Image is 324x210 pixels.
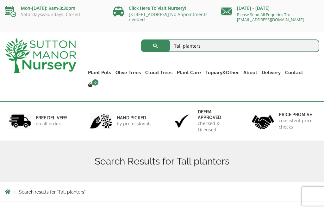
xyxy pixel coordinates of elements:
a: Delivery [259,68,283,77]
img: 3.jpg [171,113,193,129]
a: About [241,68,259,77]
a: 0 [86,81,100,90]
img: logo [5,38,76,73]
p: consistent price checks [279,117,315,130]
h6: FREE DELIVERY [36,115,67,121]
p: on all orders [36,121,67,127]
span: Search results for “Tall planters” [19,189,85,195]
a: Plant Pots [86,68,113,77]
h6: Defra approved [198,109,234,120]
img: 2.jpg [90,113,112,129]
span: 0 [92,79,98,86]
h6: Price promise [279,112,315,117]
img: 4.jpg [252,111,274,130]
p: Saturdays&Sundays: Closed [5,12,103,17]
h1: Search Results for Tall planters [5,156,319,167]
a: Plant Care [175,68,203,77]
a: [STREET_ADDRESS] No Appointments needed [129,11,208,22]
a: Click Here To Visit Nursery! [129,5,186,11]
a: Topiary&Other [203,68,241,77]
img: 1.jpg [9,113,31,129]
h6: hand picked [117,115,152,121]
a: Cloud Trees [143,68,175,77]
a: Olive Trees [113,68,143,77]
p: Mon-[DATE]: 9am-3:30pm [5,4,103,12]
a: Please Send All Enquiries To: [EMAIL_ADDRESS][DOMAIN_NAME] [237,12,304,22]
nav: Breadcrumbs [5,189,319,194]
p: by professionals [117,121,152,127]
p: checked & Licensed [198,120,234,133]
a: Contact [283,68,305,77]
p: [DATE] - [DATE] [221,4,319,12]
input: Search... [141,39,319,52]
